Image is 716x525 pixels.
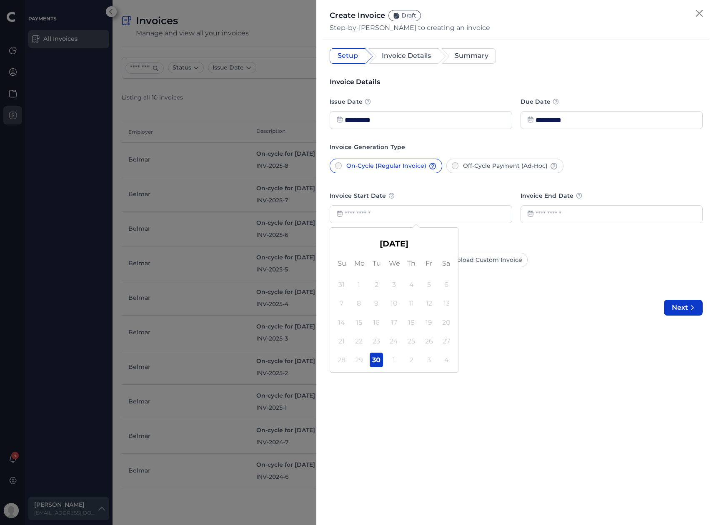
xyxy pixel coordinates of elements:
[422,296,436,311] div: Not available Friday, September 12th, 2025
[335,296,348,311] div: Not available Sunday, September 7th, 2025
[387,315,401,330] div: Not available Wednesday, September 17th, 2025
[370,315,383,330] div: Not available Tuesday, September 16th, 2025
[352,334,366,348] div: Not available Monday, September 22nd, 2025
[370,353,383,367] div: Choose Tuesday, September 30th, 2025
[405,334,418,348] div: Not available Thursday, September 25th, 2025
[352,353,366,367] div: Not available Monday, September 29th, 2025
[440,334,453,348] div: Not available Saturday, September 27th, 2025
[463,162,548,170] span: Off-Cycle Payment (Ad-Hoc)
[335,256,349,271] div: Su
[369,48,438,64] div: Invoice Details
[335,277,348,292] div: Not available Sunday, August 31st, 2025
[330,10,490,21] div: Create Invoice
[333,275,455,369] div: month 2025-09
[672,304,688,311] span: Next
[370,256,383,271] div: Tu
[422,334,436,348] div: Not available Friday, September 26th, 2025
[388,10,421,21] span: Draft
[405,315,418,330] div: Not available Thursday, September 18th, 2025
[422,256,436,271] div: Fr
[330,48,366,64] div: Setup
[452,162,458,169] input: Off-Cycle Payment (Ad-Hoc)
[387,296,401,311] div: Not available Wednesday, September 10th, 2025
[387,256,401,271] div: We
[352,315,366,330] div: Not available Monday, September 15th, 2025
[370,277,383,292] div: Not available Tuesday, September 2nd, 2025
[440,296,453,311] div: Not available Saturday, September 13th, 2025
[330,238,458,250] div: [DATE]
[405,256,418,271] div: Th
[405,277,418,292] div: Not available Thursday, September 4th, 2025
[370,334,383,348] div: Not available Tuesday, September 23rd, 2025
[335,162,342,169] input: On-Cycle (Regular Invoice)
[693,7,706,20] button: Close
[352,296,366,311] div: Not available Monday, September 8th, 2025
[335,315,348,330] div: Not available Sunday, September 14th, 2025
[422,353,436,367] div: Not available Friday, October 3rd, 2025
[330,77,703,87] div: Invoice Details
[521,97,551,111] span: Due Date
[352,277,366,292] div: Not available Monday, September 1st, 2025
[440,315,453,330] div: Not available Saturday, September 20th, 2025
[330,236,703,251] label: Invoice Generation Method
[346,162,426,170] span: On-Cycle (Regular Invoice)
[422,277,436,292] div: Not available Friday, September 5th, 2025
[387,334,401,348] div: Not available Wednesday, September 24th, 2025
[405,353,418,367] div: Not available Thursday, October 2nd, 2025
[330,142,703,157] label: Invoice Generation Type
[387,277,401,292] div: Not available Wednesday, September 3rd, 2025
[442,48,496,64] div: Summary
[335,334,348,348] div: Not available Sunday, September 21st, 2025
[330,191,386,205] span: Invoice Start Date
[521,191,574,205] span: Invoice End Date
[439,256,453,271] div: Sa
[405,296,418,311] div: Not available Thursday, September 11th, 2025
[353,256,366,271] div: Mo
[330,97,363,111] span: Issue Date
[440,353,453,367] div: Not available Saturday, October 4th, 2025
[664,300,703,316] button: Next
[370,296,383,311] div: Not available Tuesday, September 9th, 2025
[335,353,348,367] div: Not available Sunday, September 28th, 2025
[452,256,522,264] span: Upload Custom Invoice
[387,353,401,367] div: Not available Wednesday, October 1st, 2025
[422,315,436,330] div: Not available Friday, September 19th, 2025
[330,23,490,33] div: Step-by-[PERSON_NAME] to creating an invoice
[440,277,453,292] div: Not available Saturday, September 6th, 2025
